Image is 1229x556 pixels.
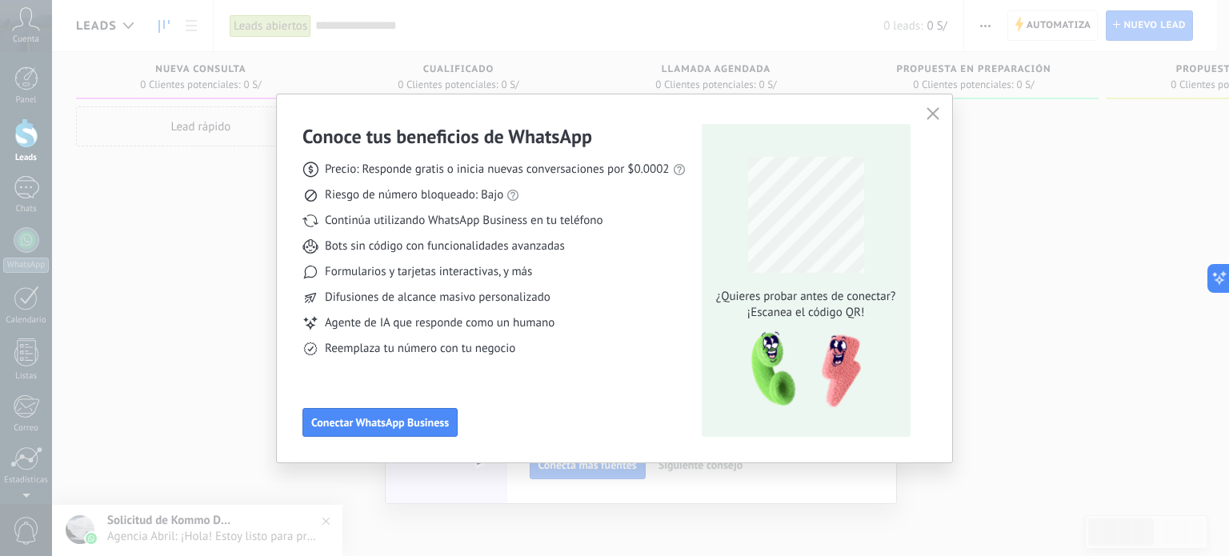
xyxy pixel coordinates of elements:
span: Continúa utilizando WhatsApp Business en tu teléfono [325,213,602,229]
span: Formularios y tarjetas interactivas, y más [325,264,532,280]
span: Precio: Responde gratis o inicia nuevas conversaciones por $0.0002 [325,162,670,178]
span: Agente de IA que responde como un humano [325,315,554,331]
h3: Conoce tus beneficios de WhatsApp [302,124,592,149]
span: ¡Escanea el código QR! [711,305,900,321]
span: Conectar WhatsApp Business [311,417,449,428]
span: Reemplaza tu número con tu negocio [325,341,515,357]
span: Riesgo de número bloqueado: Bajo [325,187,503,203]
span: ¿Quieres probar antes de conectar? [711,289,900,305]
span: Difusiones de alcance masivo personalizado [325,290,550,306]
img: qr-pic-1x.png [738,327,864,413]
span: Bots sin código con funcionalidades avanzadas [325,238,565,254]
button: Conectar WhatsApp Business [302,408,458,437]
